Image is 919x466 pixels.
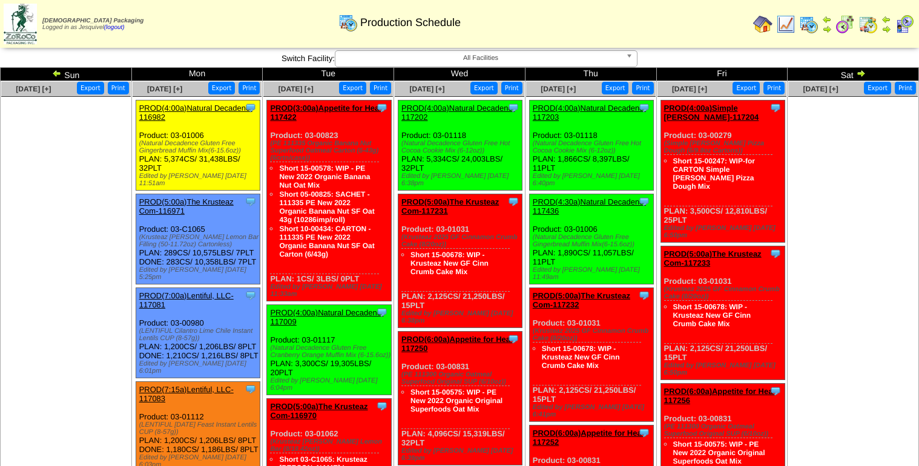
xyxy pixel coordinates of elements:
[239,82,260,94] button: Print
[672,85,707,93] span: [DATE] [+]
[208,82,236,94] button: Export
[245,102,257,114] img: Tooltip
[632,82,653,94] button: Print
[270,344,390,359] div: (Natural Decadence Gluten Free Cranberry Orange Muffin Mix (6-15.6oz))
[270,438,390,453] div: (Krusteaz [PERSON_NAME] Lemon Bar (8/18.42oz))
[376,102,388,114] img: Tooltip
[638,289,650,301] img: Tooltip
[664,140,785,154] div: (Simple [PERSON_NAME] Pizza Dough (6/9.8oz Cartons))
[733,82,760,94] button: Export
[376,306,388,318] img: Tooltip
[139,266,260,281] div: Edited by [PERSON_NAME] [DATE] 5:25pm
[401,447,522,462] div: Edited by [PERSON_NAME] [DATE] 6:39pm
[401,140,522,154] div: (Natural Decadence Gluten Free Hot Cocoa Cookie Mix (6-12oz))
[822,24,832,34] img: arrowright.gif
[338,13,358,32] img: calendarprod.gif
[139,234,260,248] div: (Krusteaz [PERSON_NAME] Lemon Bar Filling (50-11.72oz) Cartonless)
[139,421,260,436] div: (LENTIFUL [DATE] Feast Instant Lentils CUP (8-57g))
[529,100,653,191] div: Product: 03-01118 PLAN: 1,866CS / 8,397LBS / 11PLT
[339,82,366,94] button: Export
[507,333,519,345] img: Tooltip
[664,225,785,239] div: Edited by [PERSON_NAME] [DATE] 6:50pm
[1,68,132,81] td: Sun
[104,24,125,31] a: (logout)
[401,371,522,386] div: (PE 111300 Organic Oatmeal Superfood Original SUP (6/10oz))
[270,402,367,420] a: PROD(5:00a)The Krusteaz Com-116970
[769,248,782,260] img: Tooltip
[139,327,260,342] div: (LENTIFUL Cilantro Lime Chile Instant Lentils CUP (8-57g))
[16,85,51,93] a: [DATE] [+]
[340,51,621,65] span: All Facilities
[401,172,522,187] div: Edited by [PERSON_NAME] [DATE] 6:38pm
[638,195,650,208] img: Tooltip
[131,68,263,81] td: Mon
[799,15,819,34] img: calendarprod.gif
[245,289,257,301] img: Tooltip
[533,404,653,418] div: Edited by [PERSON_NAME] [DATE] 6:41pm
[541,85,576,93] span: [DATE] [+]
[507,195,519,208] img: Tooltip
[401,234,522,248] div: (Krusteaz 2025 GF Cinnamon Crumb Cake (8/20oz))
[822,15,832,24] img: arrowleft.gif
[533,291,630,309] a: PROD(5:00a)The Krusteaz Com-117232
[533,103,646,122] a: PROD(4:00a)Natural Decadenc-117203
[895,82,916,94] button: Print
[769,385,782,397] img: Tooltip
[139,385,234,403] a: PROD(7:15a)Lentiful, LLC-117083
[270,283,390,298] div: Edited by [PERSON_NAME] [DATE] 11:33am
[673,440,765,465] a: Short 15-00575: WIP - PE New 2022 Organic Original Superfoods Oat Mix
[270,308,383,326] a: PROD(4:00a)Natural Decadenc-117009
[398,332,522,465] div: Product: 03-00831 PLAN: 4,096CS / 15,319LBS / 32PLT
[533,327,653,342] div: (Krusteaz 2025 GF Cinnamon Crumb Cake (8/20oz))
[401,103,515,122] a: PROD(4:00a)Natural Decadenc-117202
[660,100,785,243] div: Product: 03-00279 PLAN: 3,500CS / 12,810LBS / 25PLT
[136,194,260,284] div: Product: 03-C1065 PLAN: 289CS / 10,575LBS / 7PLT DONE: 283CS / 10,358LBS / 7PLT
[602,82,629,94] button: Export
[664,387,776,405] a: PROD(6:00a)Appetite for Hea-117256
[835,15,855,34] img: calendarblend.gif
[673,157,755,191] a: Short 15-00247: WIP-for CARTON Simple [PERSON_NAME] Pizza Dough Mix
[139,103,252,122] a: PROD(4:00a)Natural Decadenc-116982
[139,197,234,215] a: PROD(5:00a)The Krusteaz Com-116971
[788,68,919,81] td: Sat
[401,335,513,353] a: PROD(6:00a)Appetite for Hea-117250
[638,102,650,114] img: Tooltip
[533,140,653,154] div: (Natural Decadence Gluten Free Hot Cocoa Cookie Mix (6-12oz))
[77,82,104,94] button: Export
[856,68,866,78] img: arrowright.gif
[245,195,257,208] img: Tooltip
[139,360,260,375] div: Edited by [PERSON_NAME] [DATE] 6:01pm
[108,82,129,94] button: Print
[858,15,878,34] img: calendarinout.gif
[533,234,653,248] div: (Natural Decadence Gluten Free Gingerbread Muffin Mix(6-15.6oz))
[139,140,260,154] div: (Natural Decadence Gluten Free Gingerbread Muffin Mix(6-15.6oz))
[270,103,381,122] a: PROD(3:00a)Appetite for Hea-117422
[638,427,650,439] img: Tooltip
[660,246,785,380] div: Product: 03-01031 PLAN: 2,125CS / 21,250LBS / 15PLT
[529,288,653,422] div: Product: 03-01031 PLAN: 2,125CS / 21,250LBS / 15PLT
[245,383,257,395] img: Tooltip
[42,18,143,24] span: [DEMOGRAPHIC_DATA] Packaging
[533,266,653,281] div: Edited by [PERSON_NAME] [DATE] 11:49am
[360,16,461,29] span: Production Schedule
[4,4,37,44] img: zoroco-logo-small.webp
[398,194,522,328] div: Product: 03-01031 PLAN: 2,125CS / 21,250LBS / 15PLT
[278,85,314,93] a: [DATE] [+]
[409,85,444,93] span: [DATE] [+]
[763,82,785,94] button: Print
[803,85,838,93] a: [DATE] [+]
[533,172,653,187] div: Edited by [PERSON_NAME] [DATE] 6:40pm
[267,100,391,301] div: Product: 03-00823 PLAN: 1CS / 3LBS / 0PLT
[42,18,143,31] span: Logged in as Jesquivel
[147,85,182,93] span: [DATE] [+]
[542,344,620,370] a: Short 15-00678: WIP - Krusteaz New GF Cinn Crumb Cake Mix
[267,305,391,395] div: Product: 03-01117 PLAN: 3,300CS / 19,305LBS / 20PLT
[139,172,260,187] div: Edited by [PERSON_NAME] [DATE] 11:51am
[136,100,260,191] div: Product: 03-01006 PLAN: 5,374CS / 31,438LBS / 32PLT
[664,286,785,300] div: (Krusteaz 2025 GF Cinnamon Crumb Cake (8/20oz))
[507,102,519,114] img: Tooltip
[52,68,62,78] img: arrowleft.gif
[533,197,646,215] a: PROD(4:30a)Natural Decadenc-117436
